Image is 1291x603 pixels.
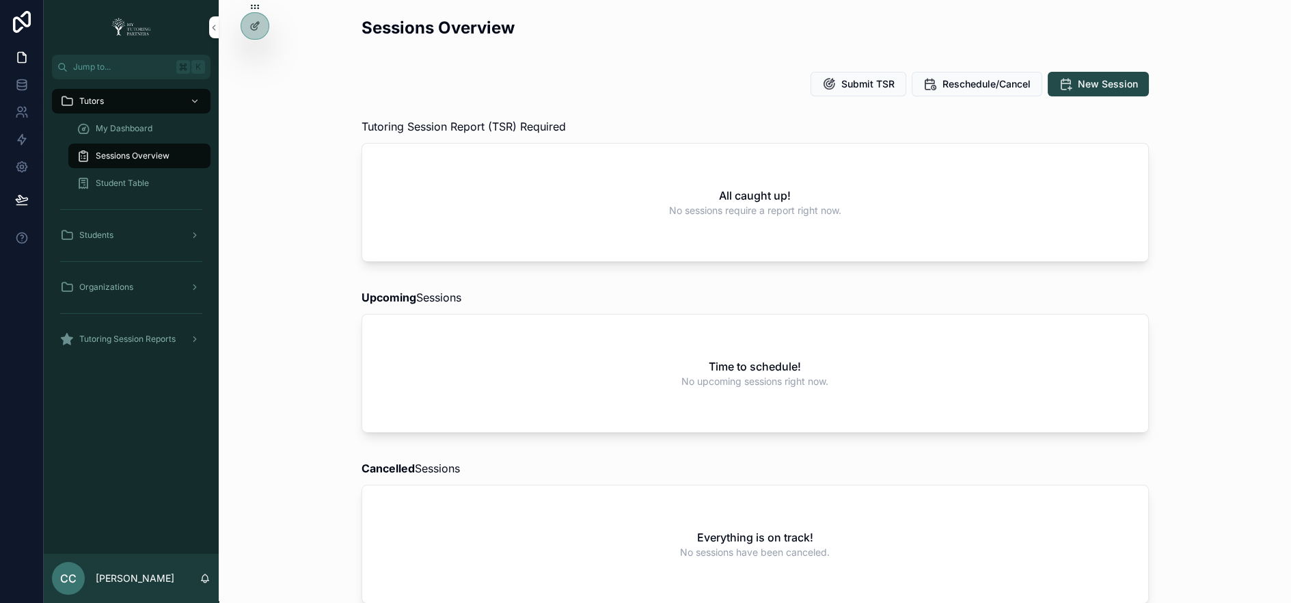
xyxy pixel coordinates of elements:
button: New Session [1048,72,1149,96]
a: Sessions Overview [68,144,210,168]
span: No sessions have been canceled. [680,546,830,559]
span: Sessions [362,460,460,477]
button: Submit TSR [811,72,906,96]
h2: Everything is on track! [697,529,813,546]
strong: Upcoming [362,291,416,304]
span: Students [79,230,113,241]
h2: All caught up! [719,187,791,204]
button: Jump to...K [52,55,210,79]
span: Tutoring Session Reports [79,334,176,345]
span: No upcoming sessions right now. [681,375,828,388]
a: Student Table [68,171,210,196]
span: Jump to... [73,62,171,72]
strong: Cancelled [362,461,415,475]
span: New Session [1078,77,1138,91]
span: My Dashboard [96,123,152,134]
span: Student Table [96,178,149,189]
button: Reschedule/Cancel [912,72,1042,96]
span: Reschedule/Cancel [942,77,1031,91]
span: Submit TSR [841,77,895,91]
span: Tutors [79,96,104,107]
span: Tutoring Session Report (TSR) Required [362,118,566,135]
a: Tutors [52,89,210,113]
a: My Dashboard [68,116,210,141]
h2: Sessions Overview [362,16,515,39]
span: Sessions Overview [96,150,169,161]
span: Organizations [79,282,133,293]
div: scrollable content [44,79,219,369]
p: [PERSON_NAME] [96,572,174,585]
span: CC [60,570,77,587]
a: Students [52,223,210,247]
a: Tutoring Session Reports [52,327,210,351]
span: Sessions [362,289,461,306]
h2: Time to schedule! [709,358,801,375]
span: No sessions require a report right now. [669,204,841,217]
span: K [193,62,204,72]
a: Organizations [52,275,210,299]
img: App logo [107,16,155,38]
